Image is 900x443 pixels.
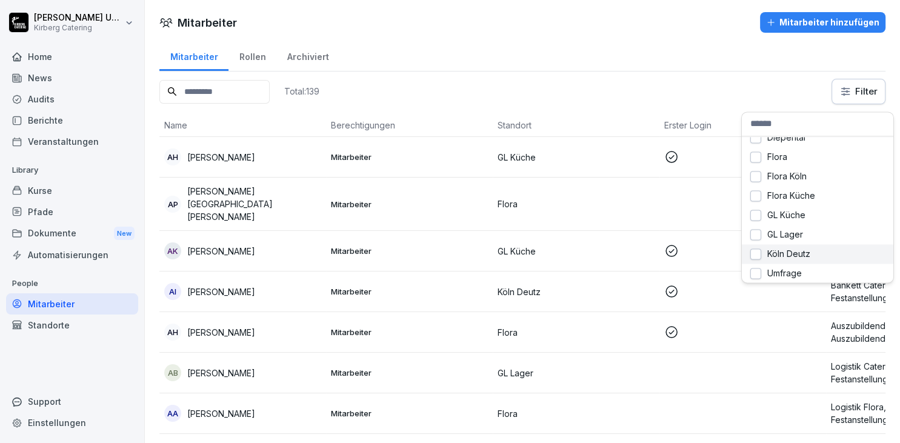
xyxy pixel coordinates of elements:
div: Mitarbeiter hinzufügen [766,16,879,29]
p: GL Küche [767,210,805,221]
p: Diepental [767,132,805,143]
p: Flora Küche [767,190,815,201]
p: Umfrage [767,268,802,279]
p: Köln Deutz [767,248,810,259]
p: GL Lager [767,229,803,240]
p: Flora Köln [767,171,807,182]
p: Flora [767,152,787,162]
